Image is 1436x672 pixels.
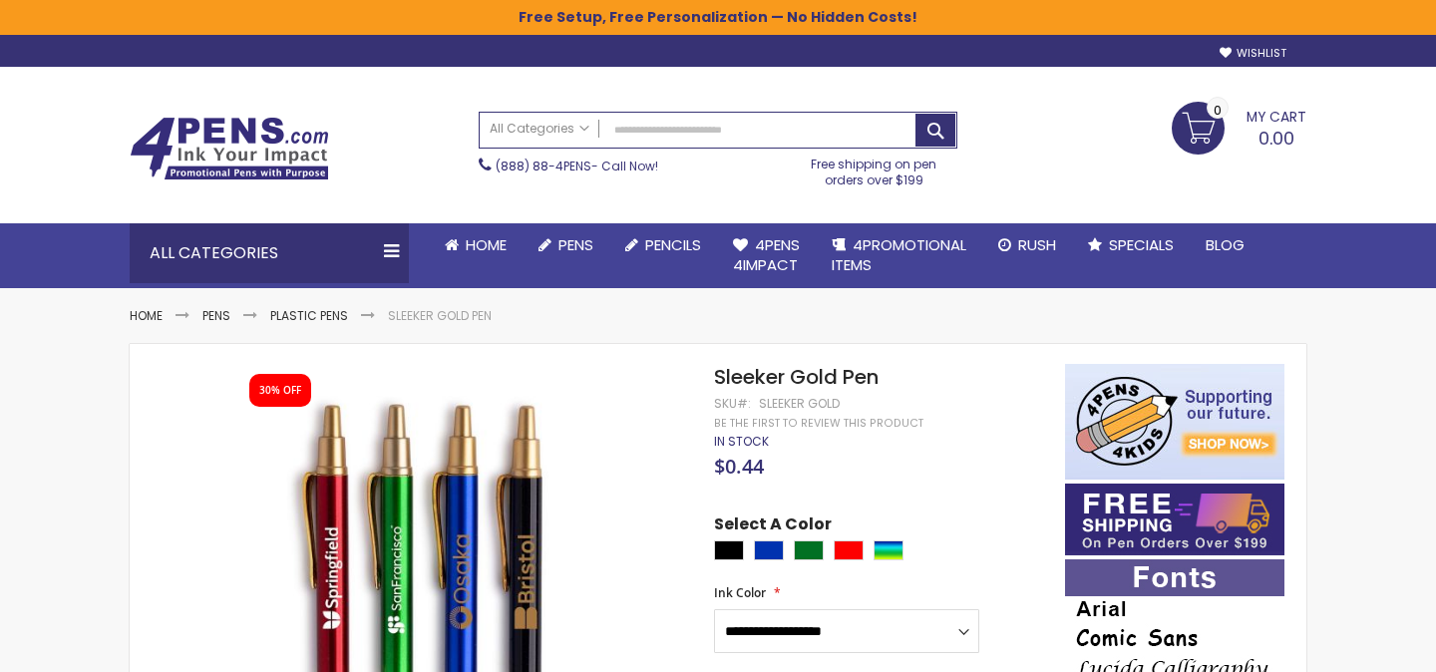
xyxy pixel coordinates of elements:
a: 4PROMOTIONALITEMS [816,223,982,288]
span: 4PROMOTIONAL ITEMS [832,234,966,275]
div: Red [834,540,864,560]
span: Sleeker Gold Pen [714,363,879,391]
div: Availability [714,434,769,450]
span: Pencils [645,234,701,255]
span: Rush [1018,234,1056,255]
a: Plastic Pens [270,307,348,324]
strong: SKU [714,395,751,412]
a: 4Pens4impact [717,223,816,288]
img: Free shipping on orders over $199 [1065,484,1284,555]
a: Wishlist [1220,46,1286,61]
div: Sleeker Gold [759,396,840,412]
span: 0.00 [1258,126,1294,151]
a: Home [130,307,163,324]
a: All Categories [480,113,599,146]
img: 4pens 4 kids [1065,364,1284,480]
span: Ink Color [714,584,766,601]
div: Black [714,540,744,560]
a: Pencils [609,223,717,267]
a: Blog [1190,223,1260,267]
span: All Categories [490,121,589,137]
a: Specials [1072,223,1190,267]
span: 4Pens 4impact [733,234,800,275]
a: Pens [523,223,609,267]
span: 0 [1214,101,1222,120]
span: In stock [714,433,769,450]
span: Blog [1206,234,1245,255]
span: Home [466,234,507,255]
a: (888) 88-4PENS [496,158,591,174]
a: 0.00 0 [1172,102,1306,152]
span: - Call Now! [496,158,658,174]
div: Assorted [874,540,903,560]
span: Select A Color [714,513,832,540]
div: Green [794,540,824,560]
div: 30% OFF [259,384,301,398]
span: $0.44 [714,453,764,480]
a: Home [429,223,523,267]
li: Sleeker Gold Pen [388,308,492,324]
div: Blue [754,540,784,560]
span: Pens [558,234,593,255]
span: Specials [1109,234,1174,255]
div: All Categories [130,223,409,283]
a: Be the first to review this product [714,416,923,431]
a: Rush [982,223,1072,267]
div: Free shipping on pen orders over $199 [791,149,958,188]
img: 4Pens Custom Pens and Promotional Products [130,117,329,180]
a: Pens [202,307,230,324]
